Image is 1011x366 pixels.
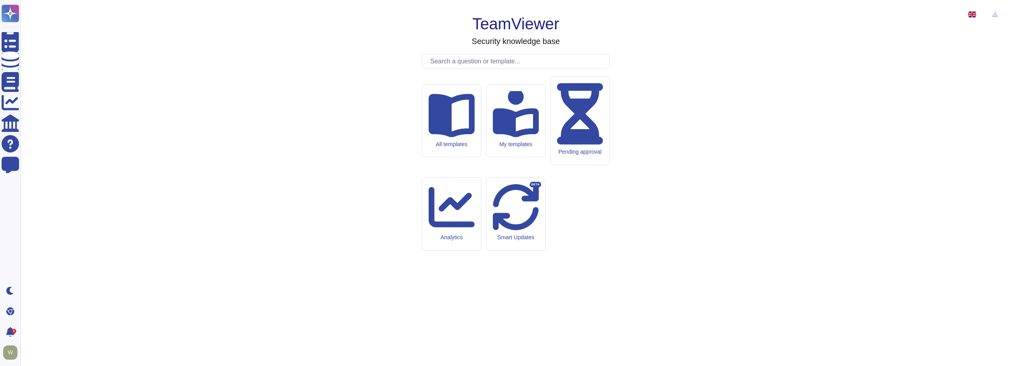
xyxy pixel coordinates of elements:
input: Search a question or template... [426,54,609,68]
div: Analytics [429,234,475,241]
div: BETA [530,182,541,187]
h1: TeamViewer [472,14,559,33]
div: All templates [429,141,475,148]
h3: Security knowledge base [472,36,560,46]
img: user [3,345,17,360]
div: Smart Updates [493,234,539,241]
div: My templates [493,141,539,148]
div: Pending approval [557,149,603,155]
button: user [2,344,23,361]
div: 2 [11,329,16,334]
img: en [968,11,976,17]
